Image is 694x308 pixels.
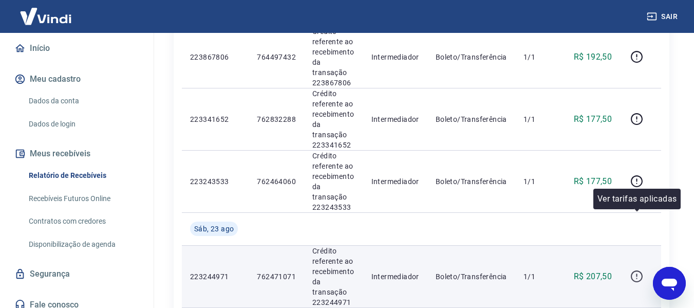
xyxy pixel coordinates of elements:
[436,271,507,282] p: Boleto/Transferência
[257,52,296,62] p: 764497432
[12,37,141,60] a: Início
[312,151,355,212] p: Crédito referente ao recebimento da transação 223243533
[257,271,296,282] p: 762471071
[523,114,554,124] p: 1/1
[436,176,507,187] p: Boleto/Transferência
[12,68,141,90] button: Meu cadastro
[574,270,612,283] p: R$ 207,50
[653,267,686,300] iframe: Botão para abrir a janela de mensagens, conversa em andamento
[574,175,612,188] p: R$ 177,50
[25,188,141,209] a: Recebíveis Futuros Online
[436,114,507,124] p: Boleto/Transferência
[25,165,141,186] a: Relatório de Recebíveis
[25,90,141,112] a: Dados da conta
[194,224,234,234] span: Sáb, 23 ago
[312,26,355,88] p: Crédito referente ao recebimento da transação 223867806
[190,52,240,62] p: 223867806
[312,246,355,307] p: Crédito referente ao recebimento da transação 223244971
[312,88,355,150] p: Crédito referente ao recebimento da transação 223341652
[523,271,554,282] p: 1/1
[371,176,419,187] p: Intermediador
[25,234,141,255] a: Disponibilização de agenda
[436,52,507,62] p: Boleto/Transferência
[645,7,682,26] button: Sair
[257,114,296,124] p: 762832288
[371,271,419,282] p: Intermediador
[574,51,612,63] p: R$ 192,50
[190,114,240,124] p: 223341652
[371,52,419,62] p: Intermediador
[12,263,141,285] a: Segurança
[574,113,612,125] p: R$ 177,50
[257,176,296,187] p: 762464060
[190,176,240,187] p: 223243533
[25,211,141,232] a: Contratos com credores
[190,271,240,282] p: 223244971
[12,142,141,165] button: Meus recebíveis
[523,176,554,187] p: 1/1
[371,114,419,124] p: Intermediador
[597,193,677,205] p: Ver tarifas aplicadas
[12,1,79,32] img: Vindi
[523,52,554,62] p: 1/1
[25,114,141,135] a: Dados de login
